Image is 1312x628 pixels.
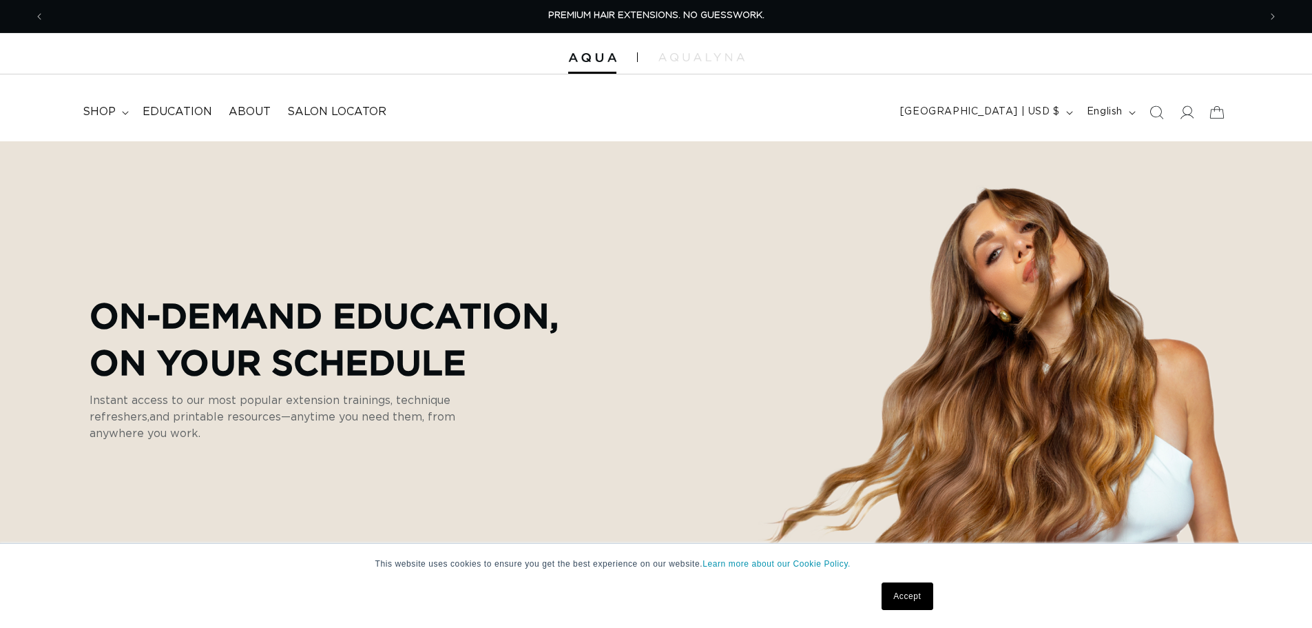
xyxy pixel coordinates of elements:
[702,559,851,569] a: Learn more about our Cookie Policy.
[134,97,220,128] a: Education
[548,11,764,20] span: PREMIUM HAIR EXTENSIONS. NO GUESSWORK.
[287,105,386,119] span: Salon Locator
[658,53,744,61] img: aqualyna.com
[90,292,559,385] p: On-Demand Education, On Your Schedule
[143,105,212,119] span: Education
[892,99,1079,125] button: [GEOGRAPHIC_DATA] | USD $
[279,97,395,128] a: Salon Locator
[900,105,1060,119] span: [GEOGRAPHIC_DATA] | USD $
[882,583,933,610] a: Accept
[1258,3,1288,30] button: Next announcement
[90,392,489,442] p: Instant access to our most popular extension trainings, technique refreshers,and printable resour...
[83,105,116,119] span: shop
[74,97,134,128] summary: shop
[1141,97,1172,128] summary: Search
[220,97,279,128] a: About
[1087,105,1123,119] span: English
[568,53,616,63] img: Aqua Hair Extensions
[229,105,271,119] span: About
[1079,99,1141,125] button: English
[24,3,54,30] button: Previous announcement
[375,558,937,570] p: This website uses cookies to ensure you get the best experience on our website.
